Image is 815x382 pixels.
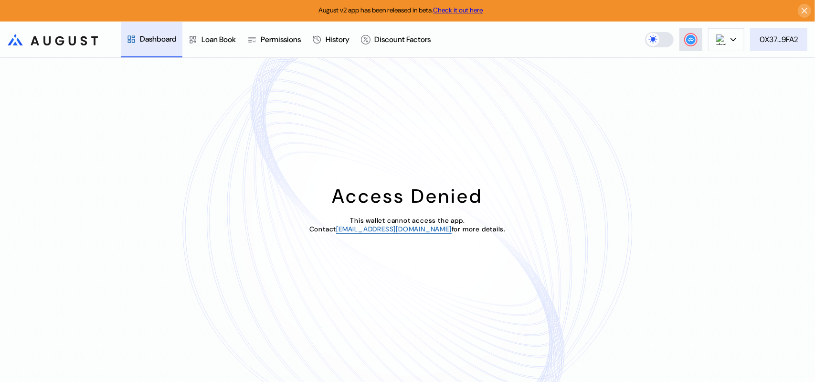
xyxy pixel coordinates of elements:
span: This wallet cannot access the app. Contact for more details. [309,216,506,233]
button: 0X37...9FA2 [750,28,807,51]
div: 0X37...9FA2 [760,34,798,44]
div: Access Denied [332,184,483,208]
a: Check it out here [434,6,483,14]
div: Loan Book [201,34,236,44]
div: History [326,34,349,44]
img: chain logo [716,34,727,45]
a: Discount Factors [355,22,436,57]
div: Dashboard [140,34,177,44]
a: History [307,22,355,57]
div: Discount Factors [374,34,431,44]
a: Dashboard [121,22,182,57]
a: Permissions [242,22,307,57]
span: August v2 app has been released in beta. [319,6,483,14]
button: chain logo [708,28,744,51]
div: Permissions [261,34,301,44]
a: Loan Book [182,22,242,57]
a: [EMAIL_ADDRESS][DOMAIN_NAME] [336,225,451,234]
